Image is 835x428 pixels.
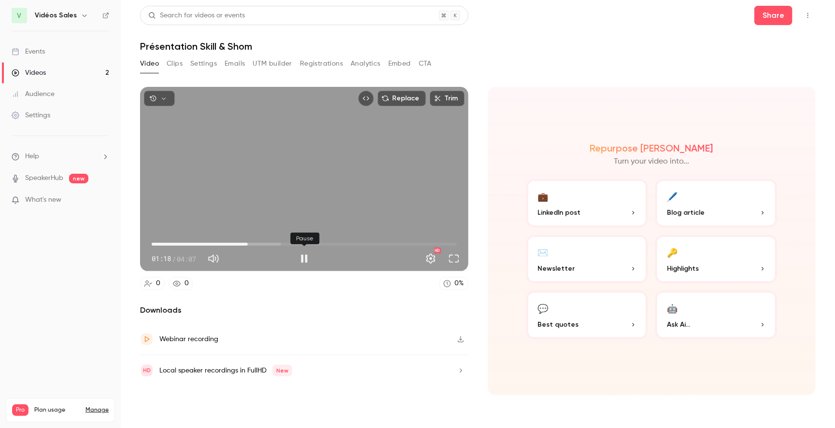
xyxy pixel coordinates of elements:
div: Settings [12,110,50,120]
a: Manage [85,406,109,414]
button: Video [140,56,159,71]
button: Pause [295,249,314,268]
button: 🔑Highlights [655,235,777,283]
div: Search for videos or events [148,11,245,21]
a: 0 [169,277,193,290]
span: 04:07 [177,254,196,264]
h2: Downloads [140,304,468,316]
div: ✉️ [538,245,549,260]
h6: Vidéos Sales [35,11,77,20]
button: UTM builder [253,56,292,71]
div: Audience [12,89,55,99]
button: Share [754,6,793,25]
button: Settings [190,56,217,71]
button: 🤖Ask Ai... [655,291,777,339]
a: 0% [439,277,468,290]
span: Ask Ai... [667,319,690,330]
span: What's new [25,195,61,205]
div: Videos [12,68,46,78]
span: Help [25,152,39,162]
button: Clips [167,56,183,71]
div: 💼 [538,189,549,204]
span: Newsletter [538,263,575,274]
button: 🖊️Blog article [655,179,777,227]
div: Local speaker recordings in FullHD [159,365,292,376]
span: new [69,174,88,183]
iframe: Noticeable Trigger [98,196,109,205]
button: Full screen [444,249,464,268]
div: 0 % [455,278,464,289]
button: 💬Best quotes [526,291,648,339]
div: 0 [156,278,160,289]
div: 🔑 [667,245,678,260]
h2: Repurpose [PERSON_NAME] [590,142,713,154]
a: SpeakerHub [25,173,63,183]
button: Mute [204,249,223,268]
button: Trim [430,91,465,106]
div: HD [434,248,441,253]
div: 01:18 [152,254,196,264]
button: Settings [421,249,440,268]
button: CTA [419,56,432,71]
button: Replace [378,91,426,106]
button: Embed [388,56,411,71]
span: / [172,254,176,264]
span: Blog article [667,207,705,218]
div: 🖊️ [667,189,678,204]
button: Embed video [358,91,374,106]
button: Analytics [351,56,381,71]
a: 0 [140,277,165,290]
span: Best quotes [538,319,579,330]
span: V [17,11,22,21]
span: Pro [12,404,28,416]
span: New [272,365,292,376]
span: Plan usage [34,406,80,414]
div: 💬 [538,301,549,316]
button: Top Bar Actions [800,8,816,23]
button: 💼LinkedIn post [526,179,648,227]
span: Highlights [667,263,699,274]
li: help-dropdown-opener [12,152,109,162]
span: LinkedIn post [538,207,581,218]
div: 0 [184,278,189,289]
button: ✉️Newsletter [526,235,648,283]
span: 01:18 [152,254,171,264]
p: Turn your video into... [614,156,689,167]
div: Events [12,47,45,56]
button: Registrations [300,56,343,71]
h1: Présentation Skill & Shom [140,41,816,52]
div: Webinar recording [159,333,218,345]
div: 🤖 [667,301,678,316]
button: Emails [225,56,245,71]
div: Pause [291,233,320,244]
